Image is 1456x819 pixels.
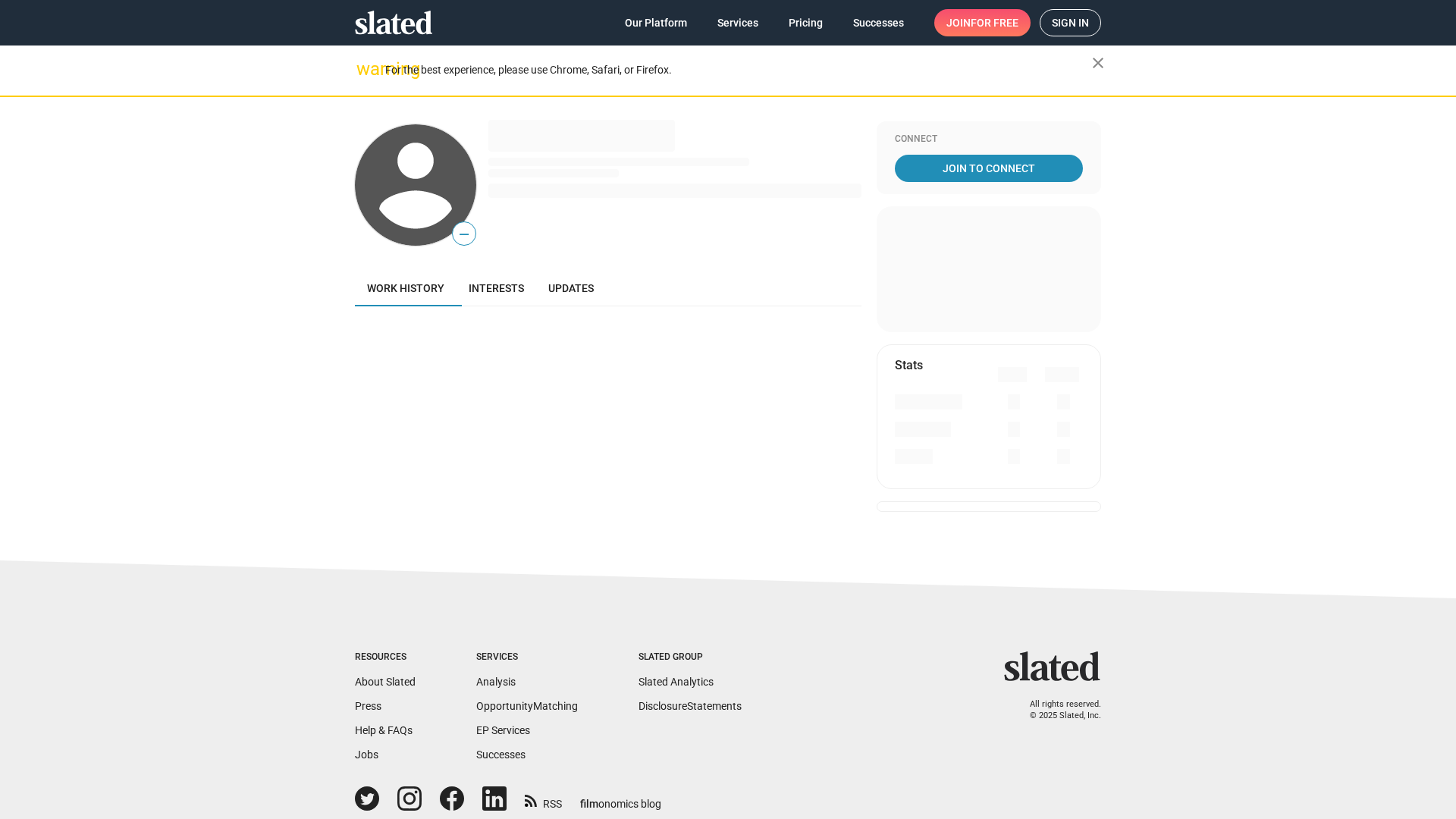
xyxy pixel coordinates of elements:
span: Services [717,9,758,36]
a: Our Platform [613,9,699,36]
a: Join To Connect [895,155,1083,182]
mat-icon: warning [356,60,375,78]
a: About Slated [355,676,416,688]
div: Slated Group [639,651,742,664]
div: Connect [895,133,1083,146]
a: RSS [525,788,562,811]
a: Updates [536,270,606,306]
p: All rights reserved. © 2025 Slated, Inc. [1014,699,1101,721]
mat-card-title: Stats [895,357,923,373]
span: Pricing [789,9,823,36]
span: Join [946,9,1018,36]
a: EP Services [476,724,530,736]
a: OpportunityMatching [476,700,578,712]
a: Interests [457,270,536,306]
a: Sign in [1040,9,1101,36]
span: for free [971,9,1018,36]
span: Work history [367,282,444,294]
a: Successes [476,748,526,761]
a: Pricing [777,9,835,36]
div: Resources [355,651,416,664]
a: Jobs [355,748,378,761]
span: Interests [469,282,524,294]
span: Successes [853,9,904,36]
a: Press [355,700,381,712]
div: For the best experience, please use Chrome, Safari, or Firefox. [385,60,1092,80]
a: Slated Analytics [639,676,714,688]
a: Services [705,9,770,36]
span: Join To Connect [898,155,1080,182]
a: DisclosureStatements [639,700,742,712]
span: — [453,224,475,244]
a: Joinfor free [934,9,1031,36]
div: Services [476,651,578,664]
a: Successes [841,9,916,36]
span: Updates [548,282,594,294]
span: Sign in [1052,10,1089,36]
a: Work history [355,270,457,306]
a: filmonomics blog [580,785,661,811]
a: Analysis [476,676,516,688]
mat-icon: close [1089,54,1107,72]
span: Our Platform [625,9,687,36]
a: Help & FAQs [355,724,413,736]
span: film [580,798,598,810]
